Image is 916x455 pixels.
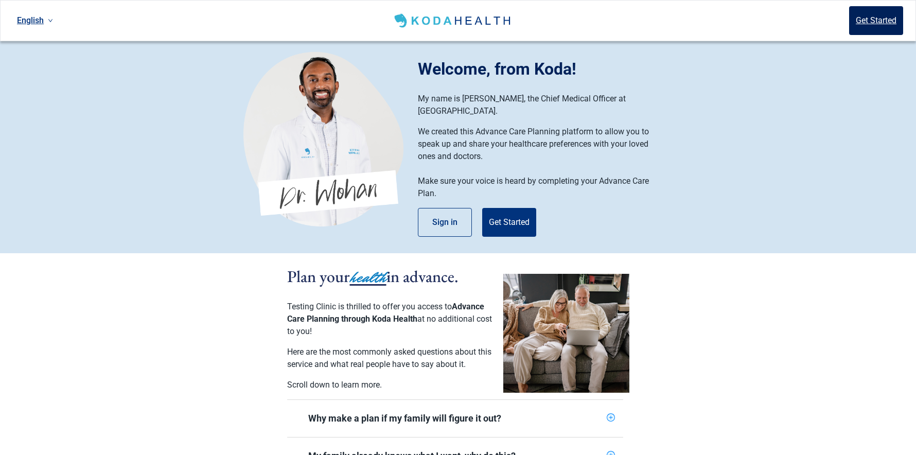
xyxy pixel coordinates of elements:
span: Plan your [287,266,350,287]
p: We created this Advance Care Planning platform to allow you to speak up and share your healthcare... [418,126,662,163]
div: Why make a plan if my family will figure it out? [287,400,623,437]
p: Here are the most commonly asked questions about this service and what real people have to say ab... [287,346,493,371]
span: Testing Clinic is thrilled to offer you access to [287,302,452,311]
button: Sign in [418,208,472,237]
a: Current language: English [13,12,57,29]
img: Koda Health [392,12,514,29]
span: in advance. [386,266,459,287]
span: health [350,266,386,289]
div: Why make a plan if my family will figure it out? [308,412,603,425]
p: Scroll down to learn more. [287,379,493,391]
p: My name is [PERSON_NAME], the Chief Medical Officer at [GEOGRAPHIC_DATA]. [418,93,662,117]
p: Make sure your voice is heard by completing your Advance Care Plan. [418,175,662,200]
h1: Welcome, from Koda! [418,57,673,81]
img: Couple planning their healthcare together [503,274,629,393]
span: plus-circle [607,413,615,422]
button: Get Started [482,208,536,237]
span: down [48,18,53,23]
img: Koda Health [243,51,403,226]
button: Get Started [849,6,903,35]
